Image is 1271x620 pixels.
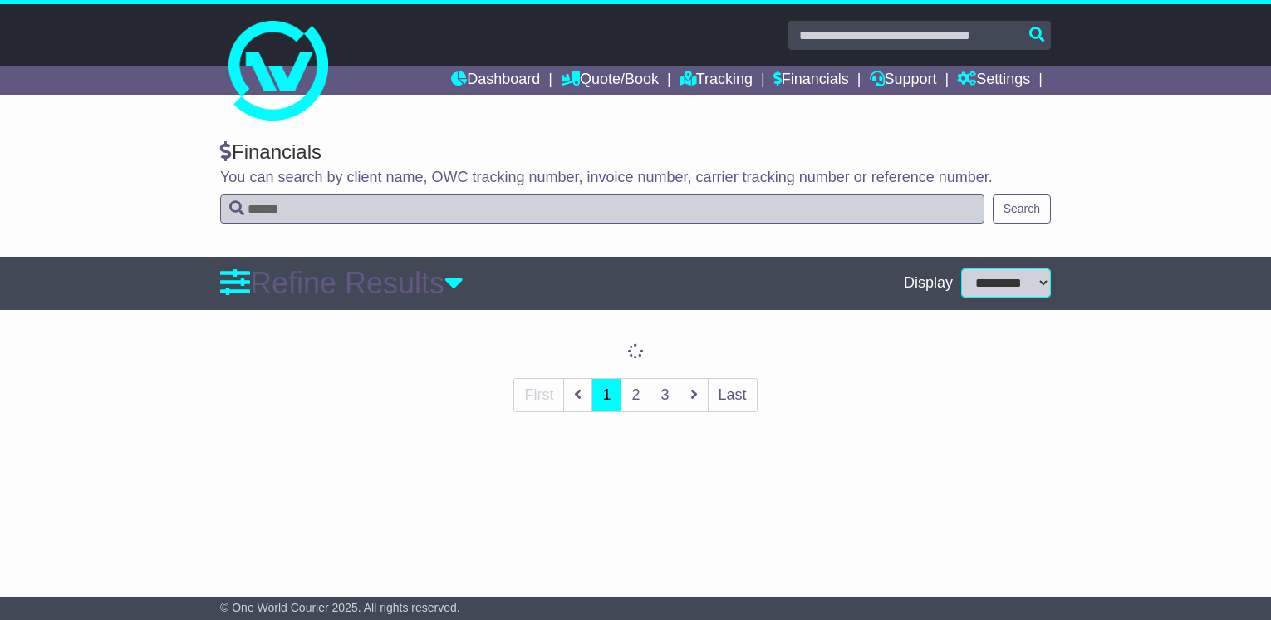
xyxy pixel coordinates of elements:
a: Settings [957,66,1030,95]
p: You can search by client name, OWC tracking number, invoice number, carrier tracking number or re... [220,169,1051,187]
button: Search [993,194,1051,224]
a: Tracking [680,66,753,95]
a: 3 [650,378,680,412]
a: 2 [621,378,650,412]
a: 1 [591,378,621,412]
a: Refine Results [220,266,464,300]
span: Display [904,274,953,293]
a: Last [708,378,758,412]
span: © One World Courier 2025. All rights reserved. [220,601,460,614]
a: Financials [773,66,849,95]
div: Financials [220,140,1051,165]
a: Quote/Book [561,66,659,95]
a: Support [870,66,937,95]
a: Dashboard [451,66,540,95]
